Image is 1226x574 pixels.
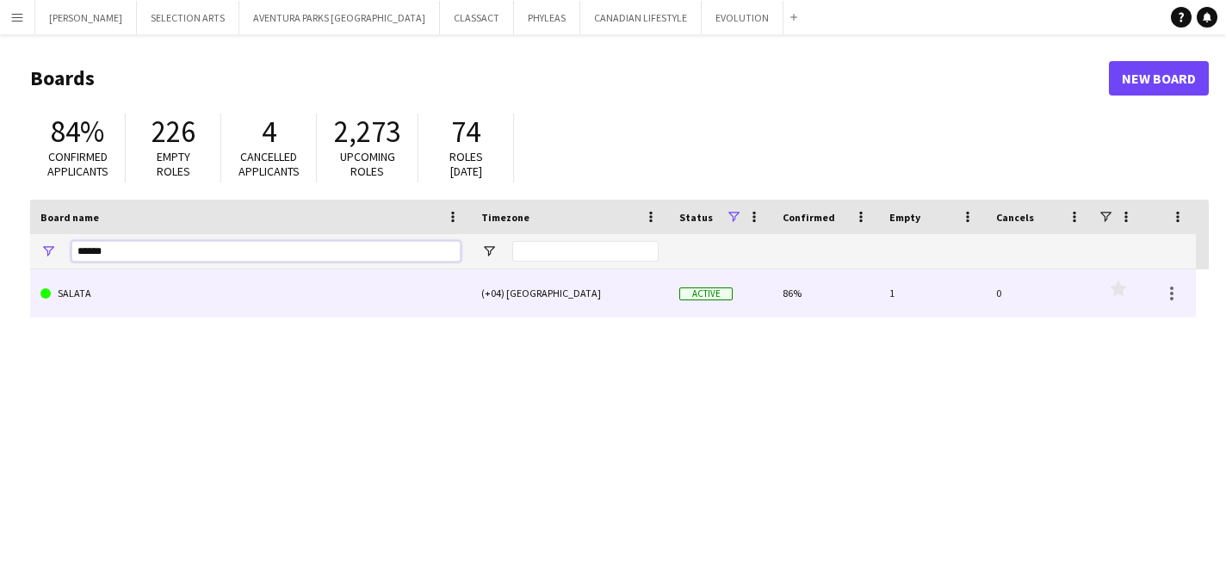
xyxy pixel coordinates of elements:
span: Confirmed [783,211,835,224]
span: 84% [51,113,104,151]
span: Empty roles [157,149,190,179]
input: Board name Filter Input [71,241,461,262]
button: Open Filter Menu [481,244,497,259]
button: AVENTURA PARKS [GEOGRAPHIC_DATA] [239,1,440,34]
input: Timezone Filter Input [512,241,659,262]
div: 86% [772,269,879,317]
div: (+04) [GEOGRAPHIC_DATA] [471,269,669,317]
span: Board name [40,211,99,224]
span: Cancelled applicants [238,149,300,179]
a: New Board [1109,61,1209,96]
div: 1 [879,269,986,317]
a: SALATA [40,269,461,318]
button: PHYLEAS [514,1,580,34]
span: Confirmed applicants [47,149,108,179]
span: Empty [889,211,920,224]
span: Roles [DATE] [449,149,483,179]
button: Open Filter Menu [40,244,56,259]
span: 2,273 [334,113,400,151]
button: [PERSON_NAME] [35,1,137,34]
div: 0 [986,269,1093,317]
button: SELECTION ARTS [137,1,239,34]
button: CLASSACT [440,1,514,34]
span: Cancels [996,211,1034,224]
button: EVOLUTION [702,1,783,34]
span: Status [679,211,713,224]
span: 226 [152,113,195,151]
span: 4 [262,113,276,151]
span: 74 [451,113,480,151]
button: CANADIAN LIFESTYLE [580,1,702,34]
span: Timezone [481,211,529,224]
span: Upcoming roles [340,149,395,179]
span: Active [679,287,733,300]
h1: Boards [30,65,1109,91]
